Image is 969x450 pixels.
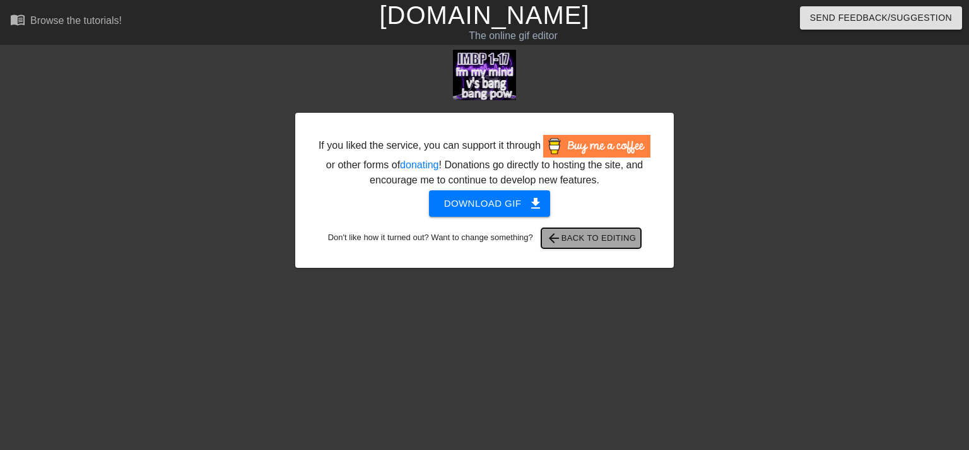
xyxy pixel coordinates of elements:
[429,190,551,217] button: Download gif
[10,12,122,32] a: Browse the tutorials!
[400,159,438,170] a: donating
[379,1,589,29] a: [DOMAIN_NAME]
[317,135,652,188] div: If you liked the service, you can support it through or other forms of ! Donations go directly to...
[315,228,654,248] div: Don't like how it turned out? Want to change something?
[10,12,25,27] span: menu_book
[329,28,697,43] div: The online gif editor
[444,195,536,212] span: Download gif
[800,6,962,30] button: Send Feedback/Suggestion
[543,135,650,158] img: Buy Me A Coffee
[541,228,642,248] button: Back to Editing
[546,231,637,246] span: Back to Editing
[30,15,122,26] div: Browse the tutorials!
[810,10,952,26] span: Send Feedback/Suggestion
[546,231,561,246] span: arrow_back
[419,197,551,208] a: Download gif
[528,196,543,211] span: get_app
[453,50,516,100] img: 8NyVeR26.gif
